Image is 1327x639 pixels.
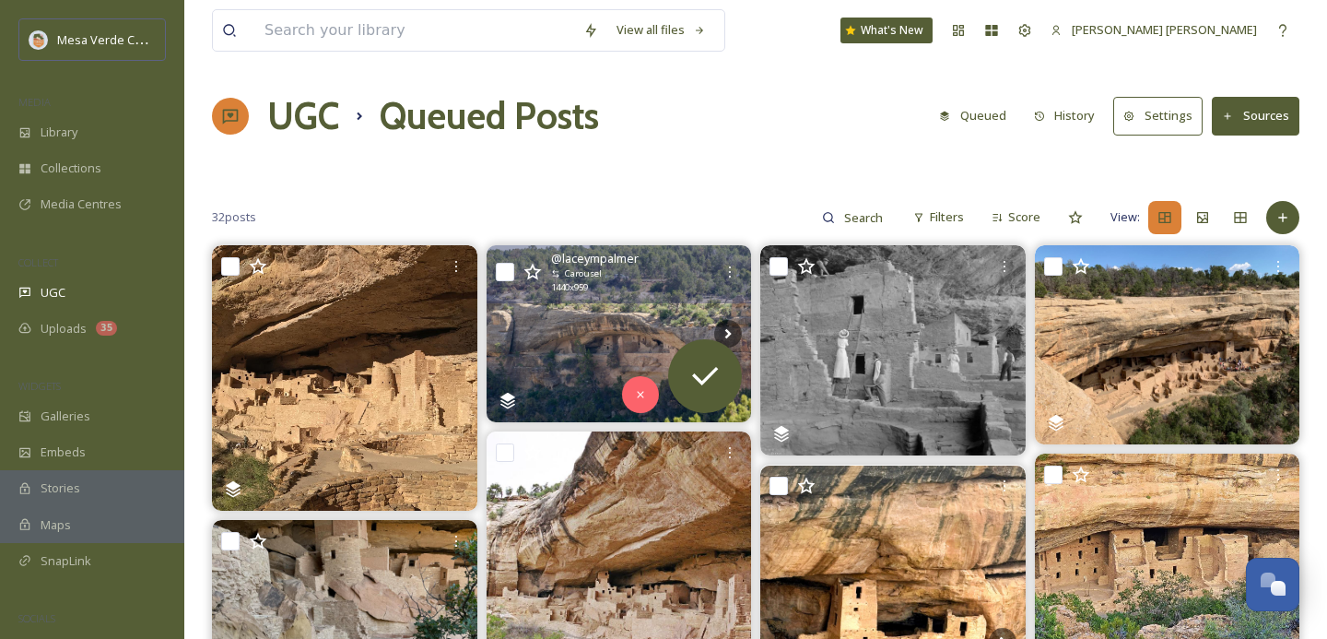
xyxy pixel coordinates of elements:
[607,12,715,48] a: View all files
[96,321,117,336] div: 35
[267,89,339,144] a: UGC
[41,320,87,337] span: Uploads
[551,281,588,294] span: 1440 x 959
[29,30,48,49] img: MVC%20SnapSea%20logo%20%281%29.png
[18,255,58,269] span: COLLECT
[1072,21,1257,38] span: [PERSON_NAME] [PERSON_NAME]
[840,18,933,43] a: What's New
[212,245,477,511] img: Often as outdoor types, we put our bullseyes on the Adventure Parks but can easily overlook the s...
[1035,245,1300,444] img: Mesa Verde #unescoworldheritage #mesaverdenationalpark #cliffdwellings
[18,95,51,109] span: MEDIA
[1041,12,1266,48] a: [PERSON_NAME] [PERSON_NAME]
[41,479,80,497] span: Stories
[1008,208,1040,226] span: Score
[930,98,1025,134] a: Queued
[57,30,170,48] span: Mesa Verde Country
[41,124,77,141] span: Library
[551,250,639,267] span: @ laceympalmer
[1025,98,1114,134] a: History
[1113,97,1212,135] a: Settings
[212,208,256,226] span: 32 posts
[835,199,895,236] input: Search
[18,379,61,393] span: WIDGETS
[41,284,65,302] span: UGC
[41,195,122,213] span: Media Centres
[1246,558,1299,611] button: Open Chat
[930,208,964,226] span: Filters
[565,267,602,280] span: Carousel
[41,516,71,534] span: Maps
[487,245,752,421] img: These cliff dwellings were built by the Ancestral Puebloans — a highly skilled Indigenous people ...
[380,89,599,144] h1: Queued Posts
[41,444,86,461] span: Embeds
[41,160,101,177] span: Collections
[930,98,1016,134] button: Queued
[1212,97,1299,135] button: Sources
[1110,208,1140,226] span: View:
[255,10,574,51] input: Search your library
[760,245,1026,456] img: This week in history, President Theodore Roosevelt established Mesa Verde National Park. . . Unli...
[41,408,90,425] span: Galleries
[18,611,55,625] span: SOCIALS
[1025,98,1105,134] button: History
[41,552,91,570] span: SnapLink
[1113,97,1203,135] button: Settings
